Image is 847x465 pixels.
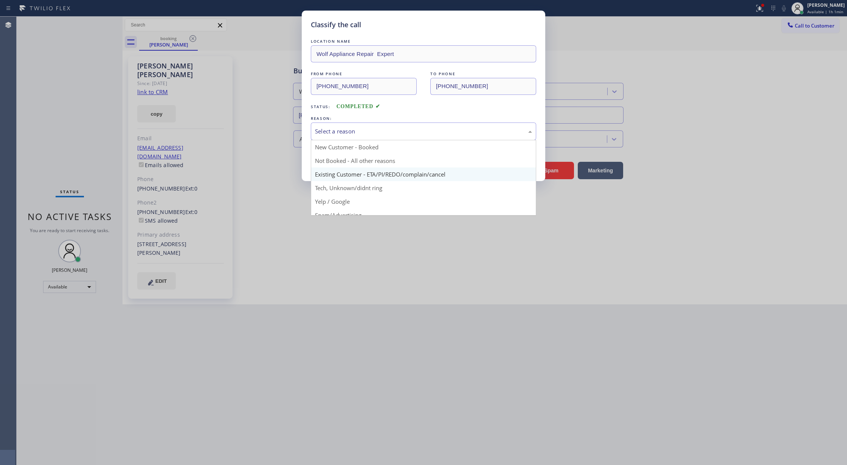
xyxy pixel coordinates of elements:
[311,70,417,78] div: FROM PHONE
[311,78,417,95] input: From phone
[311,37,536,45] div: LOCATION NAME
[311,167,536,181] div: Existing Customer - ETA/PI/REDO/complain/cancel
[315,127,532,136] div: Select a reason
[311,181,536,195] div: Tech, Unknown/didnt ring
[311,115,536,122] div: REASON:
[311,195,536,208] div: Yelp / Google
[430,78,536,95] input: To phone
[311,104,330,109] span: Status:
[311,208,536,222] div: Spam/Advertising
[311,140,536,154] div: New Customer - Booked
[337,104,380,109] span: COMPLETED
[311,154,536,167] div: Not Booked - All other reasons
[430,70,536,78] div: TO PHONE
[311,20,361,30] h5: Classify the call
